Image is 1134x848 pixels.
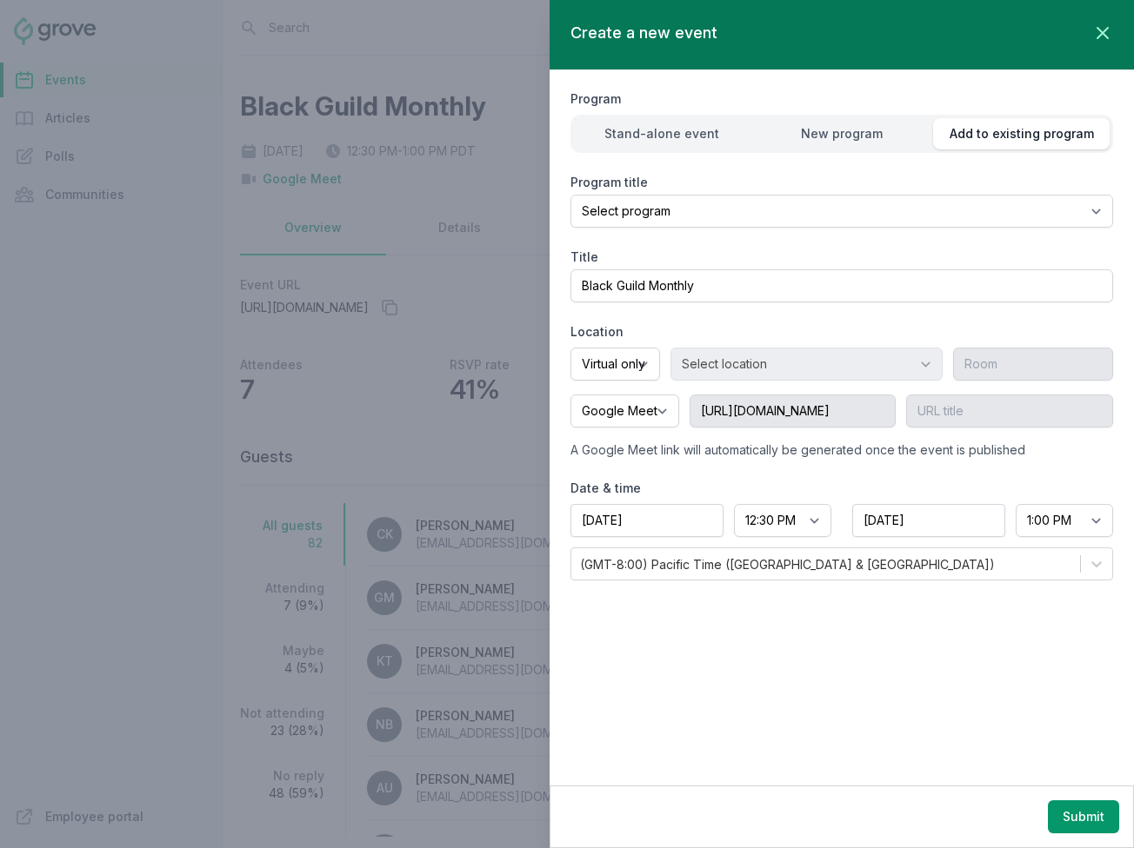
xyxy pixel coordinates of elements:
label: Date & time [570,480,1113,497]
label: Program [570,90,1113,108]
label: Program title [570,174,1113,191]
label: Location [570,323,1113,341]
div: Stand-alone event [574,125,750,142]
button: Submit [1048,800,1119,833]
label: Title [570,248,1113,266]
input: Start date [570,504,724,537]
input: URL [690,394,897,427]
h2: Create a new event [570,21,717,45]
div: (GMT-8:00) Pacific Time ([GEOGRAPHIC_DATA] & [GEOGRAPHIC_DATA]) [580,555,995,573]
div: Add to existing program [933,125,1110,142]
input: End date [852,504,1005,537]
input: URL title [906,394,1113,427]
input: Room [953,348,1113,381]
div: New program [754,125,931,142]
div: A Google Meet link will automatically be generated once the event is published [570,441,1113,459]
